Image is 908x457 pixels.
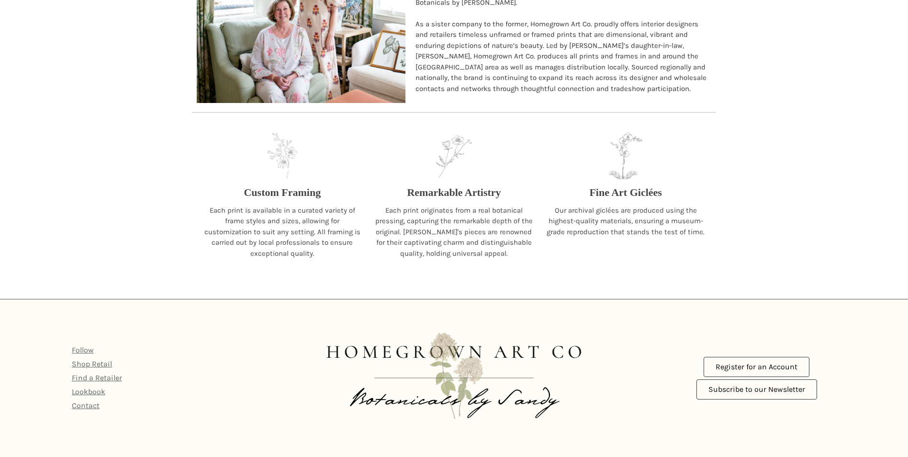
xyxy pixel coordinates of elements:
p: Custom Framing [244,184,321,200]
p: Each print is available in a curated variety of frame styles and sizes, allowing for customizatio... [202,205,363,259]
a: Follow [72,345,94,354]
p: Each print originates from a real botanical pressing, capturing the remarkable depth of the origi... [373,205,535,259]
p: Fine Art Giclées [589,184,662,200]
p: Our archival giclées are produced using the highest-quality materials, ensuring a museum-grade re... [545,205,706,238]
a: Lookbook [72,387,105,396]
a: Find a Retailer [72,373,122,382]
a: Subscribe to our Newsletter [696,379,817,400]
a: Register for an Account [704,357,809,377]
p: As a sister company to the former, Homegrown Art Co. proudly offers interior designers and retail... [415,19,711,94]
div: Register for an Account [696,357,817,377]
p: Remarkable Artistry [407,184,501,200]
a: Shop Retail [72,359,112,368]
a: Contact [72,401,100,410]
